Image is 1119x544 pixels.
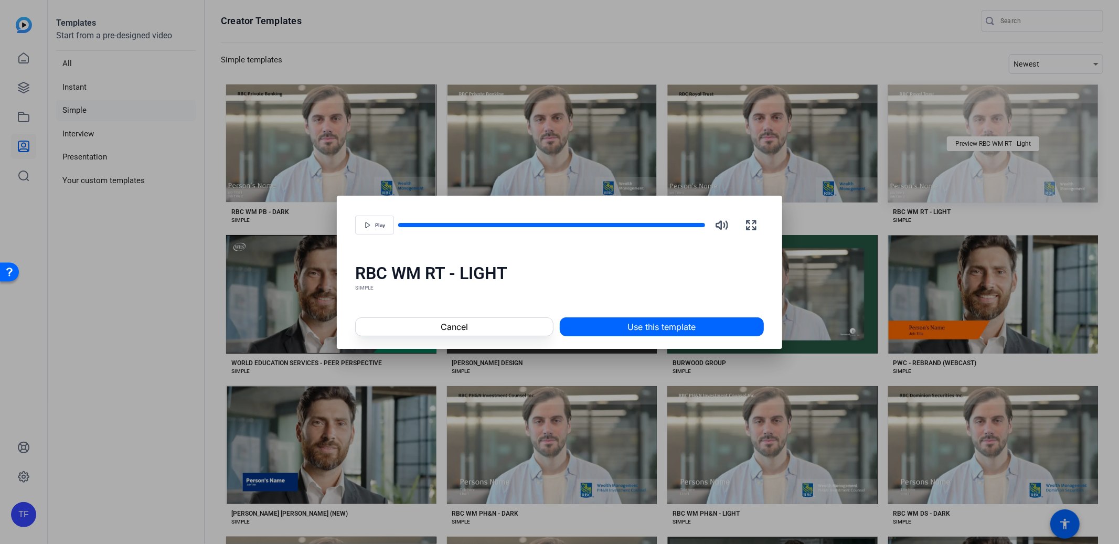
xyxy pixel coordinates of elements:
[355,263,764,284] div: RBC WM RT - LIGHT
[355,216,394,234] button: Play
[739,212,764,238] button: Fullscreen
[355,317,553,336] button: Cancel
[441,321,468,333] span: Cancel
[709,212,734,238] button: Mute
[560,317,764,336] button: Use this template
[355,284,764,292] div: SIMPLE
[375,222,385,229] span: Play
[627,321,696,333] span: Use this template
